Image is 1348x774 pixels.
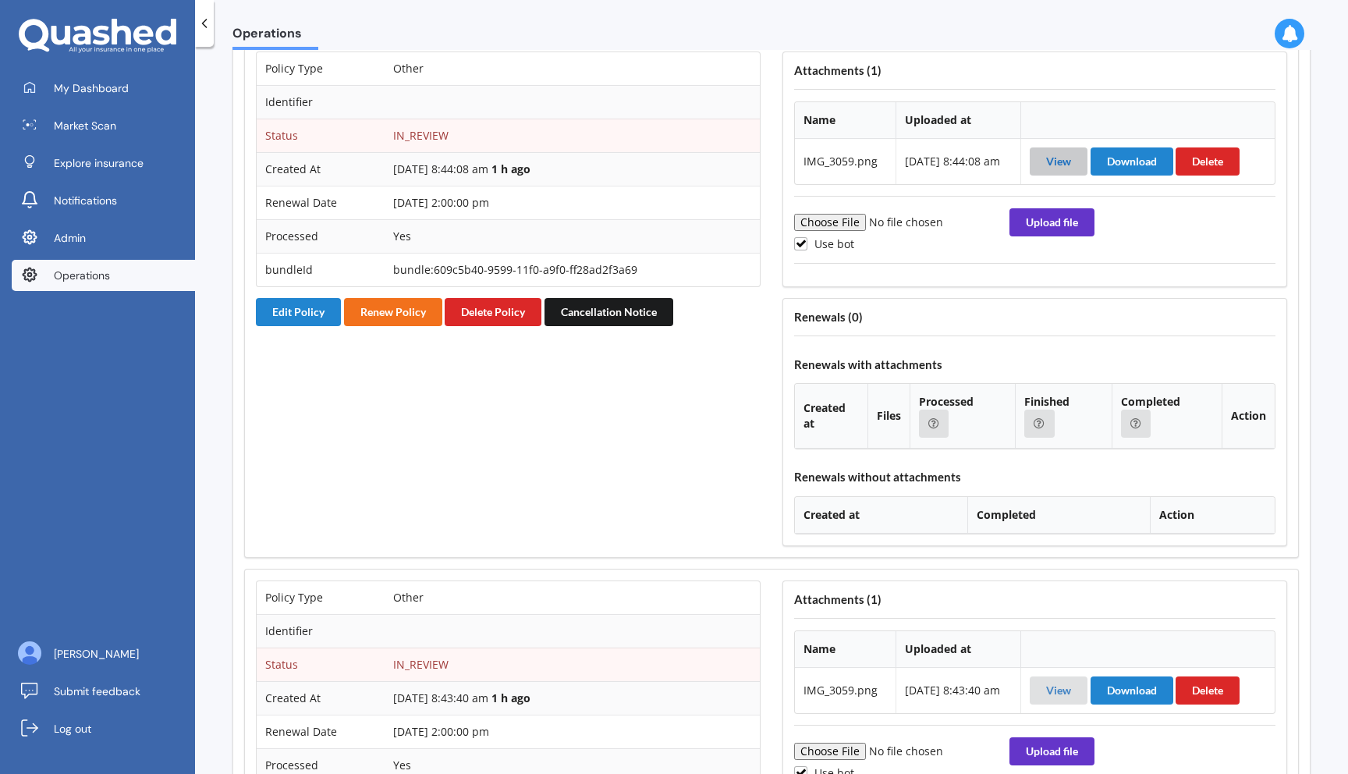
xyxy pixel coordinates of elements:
span: Admin [54,230,86,246]
button: Upload file [1009,737,1094,765]
th: Finished [1015,384,1111,449]
span: My Dashboard [54,80,129,96]
button: Delete [1176,676,1240,705]
td: [DATE] 8:44:08 am [896,139,1020,184]
td: Other [385,52,760,85]
td: Status [257,648,385,681]
td: [DATE] 2:00:00 pm [385,186,760,219]
a: My Dashboard [12,73,195,104]
button: View [1030,147,1087,176]
th: Processed [910,384,1015,449]
th: Uploaded at [896,631,1020,668]
th: Action [1150,497,1275,534]
th: Uploaded at [896,102,1020,139]
td: Created At [257,152,385,186]
td: Yes [385,219,760,253]
td: IMG_3059.png [795,139,896,184]
a: Explore insurance [12,147,195,179]
td: Renewal Date [257,186,385,219]
th: Completed [967,497,1149,534]
button: Delete [1176,147,1240,176]
td: bundleId [257,253,385,286]
th: Created at [795,497,967,534]
b: 1 h ago [491,691,530,705]
h4: Renewals with attachments [794,357,1275,372]
button: Download [1091,147,1173,176]
a: Submit feedback [12,676,195,707]
a: Admin [12,222,195,254]
td: Status [257,119,385,152]
th: Name [795,102,896,139]
button: Edit Policy [256,298,341,326]
span: Operations [54,268,110,283]
a: Notifications [12,185,195,216]
a: View [1046,154,1071,168]
button: Cancellation Notice [545,298,673,326]
td: IMG_3059.png [795,668,896,713]
button: Delete Policy [445,298,541,326]
td: IN_REVIEW [385,648,760,681]
td: Identifier [257,85,385,119]
td: Policy Type [257,581,385,614]
th: Files [867,384,910,449]
button: View [1030,676,1087,705]
b: 1 h ago [491,162,530,176]
a: Log out [12,713,195,744]
button: Download [1091,676,1173,705]
span: Log out [54,721,91,737]
span: Submit feedback [54,683,140,699]
th: Created at [795,384,867,449]
td: Processed [257,219,385,253]
a: Market Scan [12,110,195,141]
label: Use bot [794,237,854,250]
td: [DATE] 8:43:40 am [896,668,1020,713]
td: IN_REVIEW [385,119,760,152]
th: Name [795,631,896,668]
td: Renewal Date [257,715,385,748]
td: Identifier [257,614,385,648]
th: Action [1222,384,1275,449]
a: [PERSON_NAME] [12,638,195,669]
a: Operations [12,260,195,291]
a: View [1046,683,1071,697]
h4: Renewals ( 0 ) [794,310,1275,325]
td: [DATE] 2:00:00 pm [385,715,760,748]
th: Completed [1112,384,1222,449]
span: Explore insurance [54,155,144,171]
h4: Attachments ( 1 ) [794,63,1275,78]
button: Renew Policy [344,298,442,326]
td: [DATE] 8:43:40 am [385,681,760,715]
td: Policy Type [257,52,385,85]
td: Created At [257,681,385,715]
span: Notifications [54,193,117,208]
td: Other [385,581,760,614]
h4: Attachments ( 1 ) [794,592,1275,607]
span: Market Scan [54,118,116,133]
td: bundle:609c5b40-9599-11f0-a9f0-ff28ad2f3a69 [385,253,760,286]
h4: Renewals without attachments [794,470,1275,485]
span: Operations [232,26,318,47]
button: Upload file [1009,208,1094,236]
span: [PERSON_NAME] [54,646,139,662]
td: [DATE] 8:44:08 am [385,152,760,186]
img: ALV-UjU6YHOUIM1AGx_4vxbOkaOq-1eqc8a3URkVIJkc_iWYmQ98kTe7fc9QMVOBV43MoXmOPfWPN7JjnmUwLuIGKVePaQgPQ... [18,641,41,665]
